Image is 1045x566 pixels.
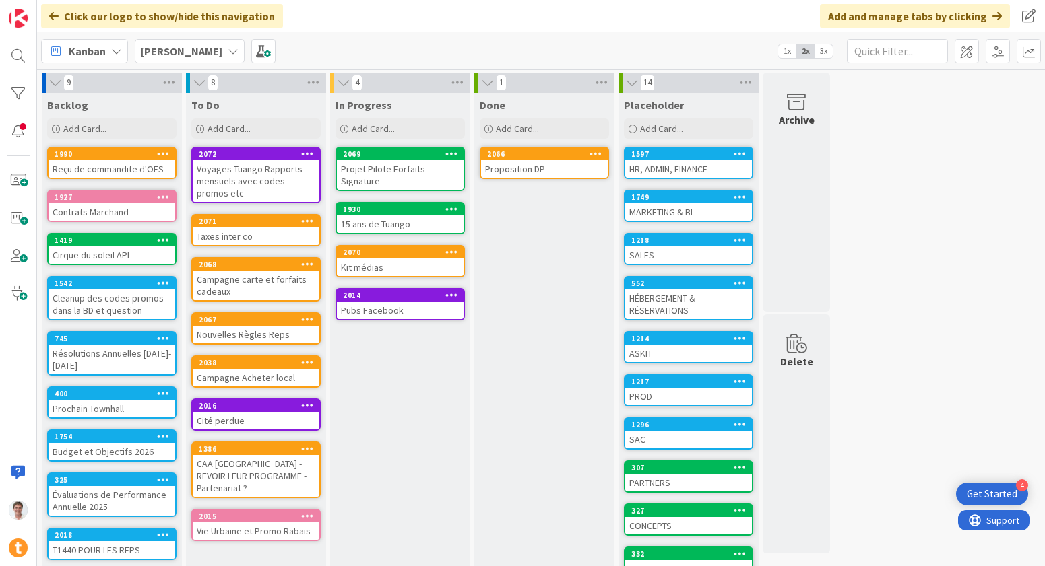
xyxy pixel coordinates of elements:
[625,277,752,319] div: 552HÉBERGEMENT & RÉSERVATIONS
[191,355,321,388] a: 2038Campagne Acheter local
[625,332,752,362] div: 1214ASKIT
[337,246,464,276] div: 2070Kit médias
[624,331,753,363] a: 1214ASKIT
[796,44,815,58] span: 2x
[625,462,752,474] div: 307
[815,44,833,58] span: 3x
[199,358,319,367] div: 2038
[199,315,319,324] div: 2067
[193,148,319,160] div: 2072
[49,234,175,264] div: 1419Cirque du soleil API
[336,98,392,112] span: In Progress
[625,462,752,491] div: 307PARTNERS
[631,149,752,159] div: 1597
[625,548,752,560] div: 332
[47,528,177,560] a: 2018T1440 POUR LES REPS
[49,160,175,178] div: Reçu de commandite d'OES
[336,202,465,234] a: 193015 ans de Tuango
[956,483,1028,505] div: Open Get Started checklist, remaining modules: 4
[480,147,609,179] a: 2066Proposition DP
[193,227,319,245] div: Taxes inter co
[631,377,752,386] div: 1217
[193,314,319,343] div: 2067Nouvelles Règles Reps
[199,444,319,454] div: 1386
[49,400,175,417] div: Prochain Townhall
[967,487,1017,501] div: Get Started
[625,376,752,388] div: 1217
[193,510,319,522] div: 2015
[55,475,175,485] div: 325
[631,420,752,429] div: 1296
[625,191,752,221] div: 1749MARKETING & BI
[55,192,175,202] div: 1927
[49,388,175,417] div: 400Prochain Townhall
[625,191,752,203] div: 1749
[487,149,608,159] div: 2066
[193,369,319,386] div: Campagne Acheter local
[625,289,752,319] div: HÉBERGEMENT & RÉSERVATIONS
[49,277,175,319] div: 1542Cleanup des codes promos dans la BD et question
[847,39,948,63] input: Quick Filter...
[624,460,753,493] a: 307PARTNERS
[343,149,464,159] div: 2069
[343,248,464,257] div: 2070
[625,345,752,362] div: ASKIT
[49,191,175,221] div: 1927Contrats Marchand
[778,44,796,58] span: 1x
[625,148,752,178] div: 1597HR, ADMIN, FINANCE
[337,289,464,319] div: 2014Pubs Facebook
[625,332,752,345] div: 1214
[191,312,321,345] a: 2067Nouvelles Règles Reps
[625,376,752,405] div: 1217PROD
[496,75,507,91] span: 1
[63,75,74,91] span: 9
[49,431,175,443] div: 1754
[336,288,465,320] a: 2014Pubs Facebook
[625,474,752,491] div: PARTNERS
[49,148,175,160] div: 1990
[780,353,813,369] div: Delete
[9,9,28,28] img: Visit kanbanzone.com
[28,2,61,18] span: Support
[199,511,319,521] div: 2015
[63,122,106,135] span: Add Card...
[337,148,464,160] div: 2069
[336,147,465,191] a: 2069Projet Pilote Forfaits Signature
[199,149,319,159] div: 2072
[47,190,177,222] a: 1927Contrats Marchand
[625,505,752,534] div: 327CONCEPTS
[55,530,175,540] div: 2018
[337,246,464,258] div: 2070
[49,345,175,374] div: Résolutions Annuelles [DATE]-[DATE]
[779,112,815,128] div: Archive
[49,277,175,289] div: 1542
[625,234,752,264] div: 1218SALES
[9,501,28,520] img: JG
[49,148,175,178] div: 1990Reçu de commandite d'OES
[193,443,319,455] div: 1386
[631,279,752,288] div: 552
[352,122,395,135] span: Add Card...
[481,148,608,160] div: 2066
[55,236,175,245] div: 1419
[337,203,464,233] div: 193015 ans de Tuango
[337,302,464,319] div: Pubs Facebook
[625,419,752,431] div: 1296
[49,388,175,400] div: 400
[337,258,464,276] div: Kit médias
[193,400,319,412] div: 2016
[193,215,319,227] div: 2071
[41,4,283,28] div: Click our logo to show/hide this navigation
[337,203,464,215] div: 1930
[625,203,752,221] div: MARKETING & BI
[631,236,752,245] div: 1218
[193,258,319,300] div: 2068Campagne carte et forfaits cadeaux
[337,215,464,233] div: 15 ans de Tuango
[193,357,319,386] div: 2038Campagne Acheter local
[55,149,175,159] div: 1990
[191,214,321,246] a: 2071Taxes inter co
[193,258,319,271] div: 2068
[55,389,175,398] div: 400
[191,257,321,302] a: 2068Campagne carte et forfaits cadeaux
[624,233,753,265] a: 1218SALES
